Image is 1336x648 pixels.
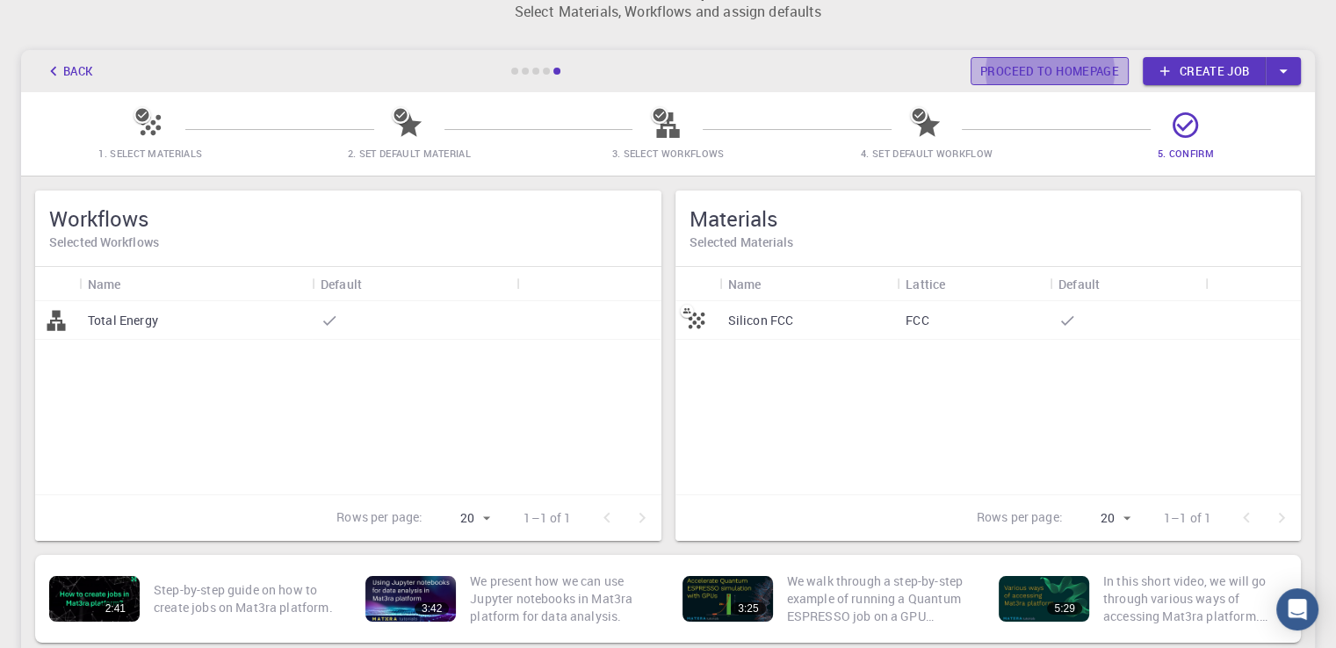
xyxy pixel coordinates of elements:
[728,267,762,301] div: Name
[731,602,765,615] div: 3:25
[470,572,654,625] p: We present how we can use Jupyter notebooks in Mat3ra platform for data analysis.
[321,267,362,301] div: Default
[861,147,993,160] span: 4. Set Default Workflow
[524,509,571,527] p: 1–1 of 1
[690,205,1288,233] h5: Materials
[49,233,647,252] h6: Selected Workflows
[761,270,789,298] button: Sort
[312,267,516,301] div: Default
[79,267,312,301] div: Name
[348,147,471,160] span: 2. Set Default Material
[719,267,898,301] div: Name
[35,267,79,301] div: Icon
[154,581,337,616] p: Step-by-step guide on how to create jobs on Mat3ra platform.
[787,572,971,625] p: We walk through a step-by-step example of running a Quantum ESPRESSO job on a GPU enabled node. W...
[362,270,390,298] button: Sort
[98,602,133,615] div: 2:41
[1050,267,1205,301] div: Default
[945,270,973,298] button: Sort
[358,562,661,636] a: 3:42We present how we can use Jupyter notebooks in Mat3ra platform for data analysis.
[1164,509,1211,527] p: 1–1 of 1
[897,267,1050,301] div: Lattice
[906,312,928,329] p: FCC
[1058,267,1100,301] div: Default
[1158,147,1214,160] span: 5. Confirm
[415,602,449,615] div: 3:42
[1047,602,1081,615] div: 5:29
[1070,506,1136,531] div: 20
[32,1,1304,22] p: Select Materials, Workflows and assign defaults
[121,270,149,298] button: Sort
[1143,57,1266,85] a: Create job
[336,508,422,529] p: Rows per page:
[1276,588,1318,630] div: Open Intercom Messenger
[971,57,1129,85] a: Proceed to homepage
[728,312,794,329] p: Silicon FCC
[675,562,978,636] a: 3:25We walk through a step-by-step example of running a Quantum ESPRESSO job on a GPU enabled nod...
[906,267,945,301] div: Lattice
[992,562,1294,636] a: 5:29In this short video, we will go through various ways of accessing Mat3ra platform. There are ...
[1103,572,1287,625] p: In this short video, we will go through various ways of accessing Mat3ra platform. There are thre...
[1100,270,1128,298] button: Sort
[675,267,719,301] div: Icon
[690,233,1288,252] h6: Selected Materials
[98,147,202,160] span: 1. Select Materials
[611,147,724,160] span: 3. Select Workflows
[88,267,121,301] div: Name
[430,506,495,531] div: 20
[49,205,647,233] h5: Workflows
[88,312,158,329] p: Total Energy
[977,508,1063,529] p: Rows per page:
[42,562,344,636] a: 2:41Step-by-step guide on how to create jobs on Mat3ra platform.
[35,57,102,85] button: Back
